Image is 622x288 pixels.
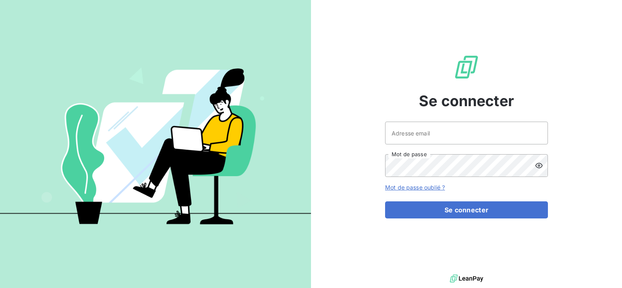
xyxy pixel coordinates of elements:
[450,273,483,285] img: logo
[453,54,480,80] img: Logo LeanPay
[385,184,445,191] a: Mot de passe oublié ?
[419,90,514,112] span: Se connecter
[385,122,548,144] input: placeholder
[385,201,548,218] button: Se connecter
